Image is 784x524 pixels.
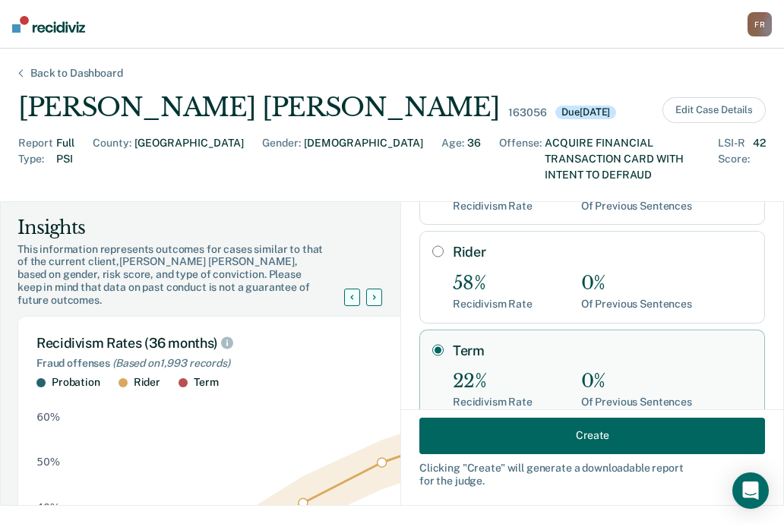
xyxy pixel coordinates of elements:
[748,12,772,36] button: FR
[508,106,546,119] div: 163056
[453,396,533,409] div: Recidivism Rate
[453,342,752,359] label: Term
[36,456,60,468] text: 50%
[581,298,692,311] div: Of Previous Sentences
[453,200,533,213] div: Recidivism Rate
[18,92,499,123] div: [PERSON_NAME] [PERSON_NAME]
[36,411,60,423] text: 60%
[581,396,692,409] div: Of Previous Sentences
[304,135,423,183] div: [DEMOGRAPHIC_DATA]
[453,273,533,295] div: 58%
[718,135,750,183] div: LSI-R Score :
[581,200,692,213] div: Of Previous Sentences
[56,135,74,183] div: Full PSI
[194,376,218,389] div: Term
[753,135,766,183] div: 42
[662,97,766,123] button: Edit Case Details
[453,298,533,311] div: Recidivism Rate
[419,417,765,453] button: Create
[453,244,752,260] label: Rider
[732,472,769,509] div: Open Intercom Messenger
[581,273,692,295] div: 0%
[12,67,141,80] div: Back to Dashboard
[12,16,85,33] img: Recidiviz
[262,135,301,183] div: Gender :
[36,335,571,352] div: Recidivism Rates (36 months)
[134,376,160,389] div: Rider
[555,106,616,119] div: Due [DATE]
[52,376,100,389] div: Probation
[419,461,765,487] div: Clicking " Create " will generate a downloadable report for the judge.
[93,135,131,183] div: County :
[581,371,692,393] div: 0%
[441,135,464,183] div: Age :
[112,357,230,369] span: (Based on 1,993 records )
[467,135,481,183] div: 36
[18,135,53,183] div: Report Type :
[499,135,542,183] div: Offense :
[17,243,362,307] div: This information represents outcomes for cases similar to that of the current client, [PERSON_NAM...
[545,135,700,183] div: ACQUIRE FINANCIAL TRANSACTION CARD WITH INTENT TO DEFRAUD
[17,216,362,240] div: Insights
[453,371,533,393] div: 22%
[134,135,244,183] div: [GEOGRAPHIC_DATA]
[36,357,571,370] div: Fraud offenses
[36,501,60,513] text: 40%
[748,12,772,36] div: F R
